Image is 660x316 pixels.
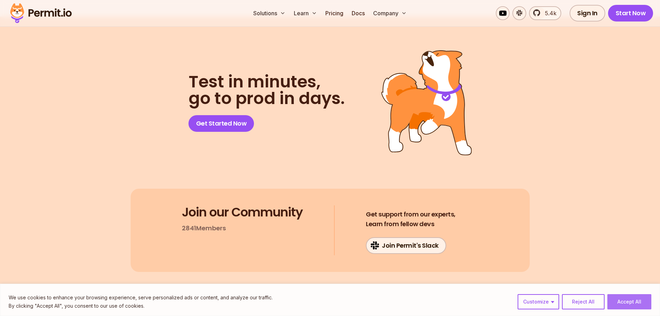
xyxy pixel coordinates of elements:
span: 5.4k [541,9,556,17]
a: Docs [349,6,368,20]
a: 5.4k [529,6,561,20]
button: Customize [518,294,559,309]
p: We use cookies to enhance your browsing experience, serve personalized ads or content, and analyz... [9,293,273,302]
span: Test in minutes, [188,74,345,90]
p: By clicking "Accept All", you consent to our use of cookies. [9,302,273,310]
h2: go to prod in days. [188,74,345,107]
button: Reject All [562,294,605,309]
button: Company [370,6,410,20]
a: Start Now [608,5,653,22]
span: Get support from our experts, [366,210,456,219]
h3: Join our Community [182,205,303,219]
img: Permit logo [7,1,75,25]
h4: Learn from fellow devs [366,210,456,229]
button: Solutions [250,6,288,20]
a: Get Started Now [188,115,254,132]
a: Pricing [323,6,346,20]
p: 2841 Members [182,223,226,233]
a: Sign In [570,5,605,22]
a: Join Permit's Slack [366,237,446,254]
button: Learn [291,6,320,20]
button: Accept All [607,294,651,309]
